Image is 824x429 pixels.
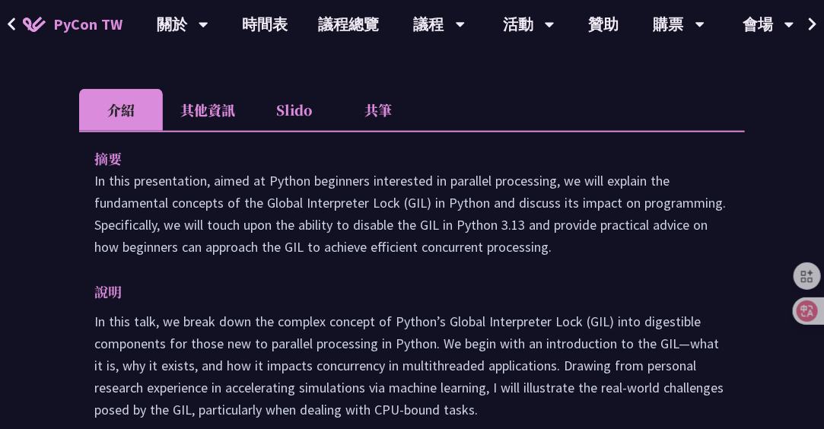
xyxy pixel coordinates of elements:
li: Slido [253,89,336,131]
li: 共筆 [336,89,420,131]
li: 介紹 [79,89,163,131]
span: PyCon TW [53,13,122,36]
a: PyCon TW [8,5,138,43]
p: 摘要 [94,148,699,170]
p: 說明 [94,281,699,303]
p: In this talk, we break down the complex concept of Python’s Global Interpreter Lock (GIL) into di... [94,310,730,421]
li: 其他資訊 [163,89,253,131]
p: In this presentation, aimed at Python beginners interested in parallel processing, we will explai... [94,170,730,258]
img: Home icon of PyCon TW 2025 [23,17,46,32]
